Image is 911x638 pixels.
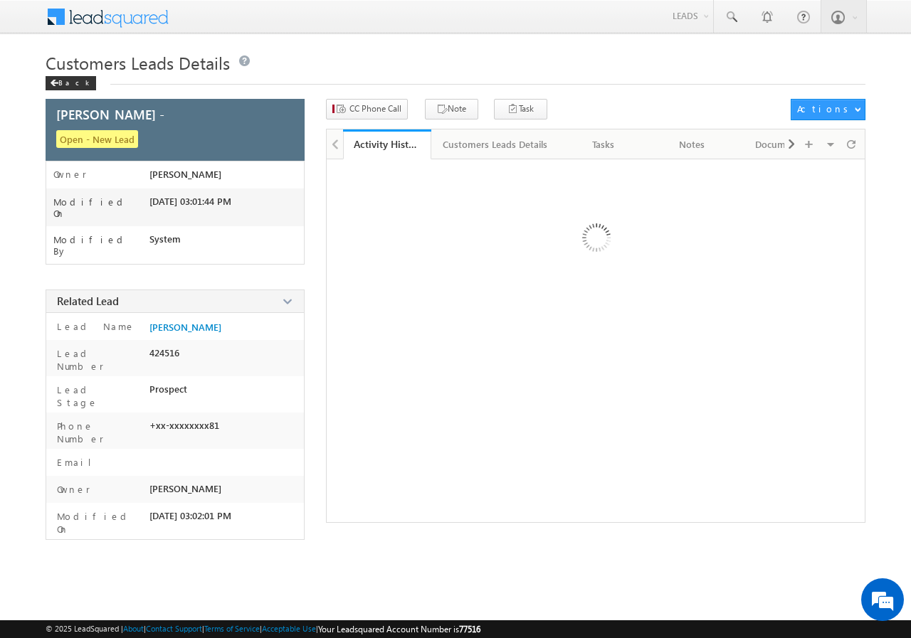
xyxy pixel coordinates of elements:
[53,420,143,445] label: Phone Number
[326,99,408,119] button: CC Phone Call
[146,624,202,633] a: Contact Support
[459,624,480,634] span: 77516
[53,169,87,180] label: Owner
[53,320,135,333] label: Lead Name
[149,347,179,358] span: 424516
[425,99,478,119] button: Note
[443,136,547,153] div: Customers Leads Details
[791,99,865,120] button: Actions
[123,624,144,633] a: About
[494,99,547,119] button: Task
[57,294,119,308] span: Related Lead
[748,136,812,153] div: Documents
[149,233,181,245] span: System
[56,130,138,148] span: Open - New Lead
[53,456,102,469] label: Email
[797,102,853,115] div: Actions
[46,76,96,90] div: Back
[560,129,648,159] a: Tasks
[204,624,260,633] a: Terms of Service
[343,129,431,158] li: Activity History
[53,483,90,496] label: Owner
[522,166,669,314] img: Loading ...
[149,383,187,395] span: Prospect
[149,420,219,431] span: +xx-xxxxxxxx81
[149,483,221,494] span: [PERSON_NAME]
[572,136,636,153] div: Tasks
[53,196,149,219] label: Modified On
[737,129,825,159] a: Documents
[149,169,221,180] span: [PERSON_NAME]
[46,51,230,74] span: Customers Leads Details
[343,129,431,159] a: Activity History
[349,102,401,115] span: CC Phone Call
[56,108,164,121] span: [PERSON_NAME] -
[318,624,480,634] span: Your Leadsquared Account Number is
[53,383,143,409] label: Lead Stage
[53,234,149,257] label: Modified By
[354,137,421,151] div: Activity History
[648,129,737,159] a: Notes
[262,624,316,633] a: Acceptable Use
[149,510,231,521] span: [DATE] 03:02:01 PM
[53,510,143,536] label: Modified On
[53,347,143,373] label: Lead Number
[46,622,480,636] span: © 2025 LeadSquared | | | | |
[431,129,560,159] a: Customers Leads Details
[149,196,231,207] span: [DATE] 03:01:44 PM
[660,136,724,153] div: Notes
